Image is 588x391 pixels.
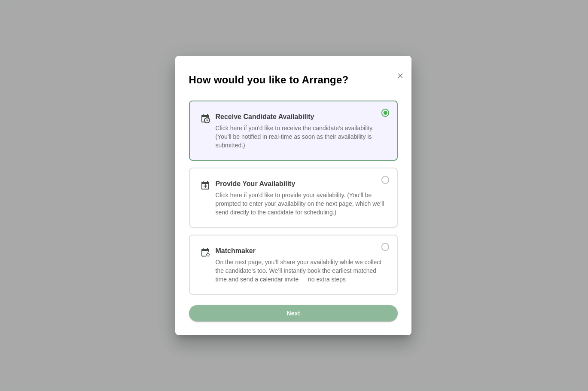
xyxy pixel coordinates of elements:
[216,246,369,256] div: Matchmaker
[216,124,387,150] div: Click here if you'd like to receive the candidate’s availability. (You'll be notified in real-tim...
[286,305,300,321] span: Next
[216,179,369,189] div: Provide Your Availability
[216,258,387,284] div: On the next page, you’ll share your availability while we collect the candidate’s too. We’ll inst...
[216,191,387,217] div: Click here if you'd like to provide your availability. (You’ll be prompted to enter your availabi...
[189,305,398,321] button: Next
[189,73,349,87] span: How would you like to Arrange?
[216,112,387,122] div: Receive Candidate Availability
